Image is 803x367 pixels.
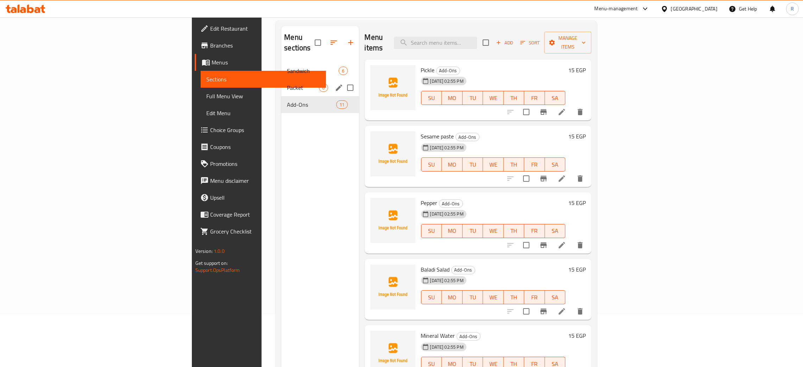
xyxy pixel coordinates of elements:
[365,32,386,53] h2: Menu items
[195,54,326,71] a: Menus
[342,34,359,51] button: Add section
[201,88,326,105] a: Full Menu View
[572,104,589,120] button: delete
[493,37,516,48] span: Add item
[572,237,589,254] button: delete
[595,5,638,13] div: Menu-management
[548,226,563,236] span: SA
[524,157,545,172] button: FR
[463,91,483,105] button: TU
[519,238,534,253] span: Select to update
[463,224,483,238] button: TU
[195,172,326,189] a: Menu disclaimer
[336,100,347,109] div: items
[201,105,326,122] a: Edit Menu
[507,226,522,236] span: TH
[310,35,325,50] span: Select all sections
[210,41,320,50] span: Branches
[519,171,534,186] span: Select to update
[427,144,466,151] span: [DATE] 02:55 PM
[504,157,525,172] button: TH
[504,290,525,304] button: TH
[791,5,794,13] span: R
[439,199,463,208] div: Add-Ons
[195,20,326,37] a: Edit Restaurant
[212,58,320,67] span: Menus
[486,292,501,303] span: WE
[424,226,439,236] span: SU
[195,37,326,54] a: Branches
[421,224,442,238] button: SU
[507,160,522,170] span: TH
[442,157,463,172] button: MO
[195,138,326,155] a: Coupons
[421,65,435,75] span: Pickle
[486,160,501,170] span: WE
[527,160,542,170] span: FR
[568,65,586,75] h6: 15 EGP
[281,79,359,96] div: Packet6edit
[550,34,586,51] span: Manage items
[568,265,586,274] h6: 15 EGP
[421,91,442,105] button: SU
[535,303,552,320] button: Branch-specific-item
[463,157,483,172] button: TU
[436,67,460,75] div: Add-Ons
[527,292,542,303] span: FR
[486,93,501,103] span: WE
[558,307,566,316] a: Edit menu item
[457,332,481,341] div: Add-Ons
[483,290,504,304] button: WE
[465,292,481,303] span: TU
[519,304,534,319] span: Select to update
[427,344,466,350] span: [DATE] 02:55 PM
[524,91,545,105] button: FR
[548,93,563,103] span: SA
[671,5,717,13] div: [GEOGRAPHIC_DATA]
[427,211,466,217] span: [DATE] 02:55 PM
[548,160,563,170] span: SA
[334,82,344,93] button: edit
[421,330,455,341] span: Mineral Water
[206,109,320,117] span: Edit Menu
[195,259,228,268] span: Get support on:
[516,37,544,48] span: Sort items
[281,60,359,116] nav: Menu sections
[339,67,347,75] div: items
[424,93,439,103] span: SU
[463,290,483,304] button: TU
[195,247,213,256] span: Version:
[445,226,460,236] span: MO
[287,83,319,92] span: Packet
[465,160,481,170] span: TU
[287,67,339,75] div: Sandwich
[337,101,347,108] span: 11
[442,224,463,238] button: MO
[421,264,450,275] span: Baladi Salad
[524,290,545,304] button: FR
[206,75,320,83] span: Sections
[483,157,504,172] button: WE
[370,65,415,110] img: Pickle
[339,68,347,74] span: 6
[195,122,326,138] a: Choice Groups
[281,96,359,113] div: Add-Ons11
[504,224,525,238] button: TH
[544,32,591,54] button: Manage items
[535,170,552,187] button: Branch-specific-item
[281,62,359,79] div: Sandwich6
[210,24,320,33] span: Edit Restaurant
[195,155,326,172] a: Promotions
[568,198,586,208] h6: 15 EGP
[442,91,463,105] button: MO
[478,35,493,50] span: Select section
[527,93,542,103] span: FR
[195,223,326,240] a: Grocery Checklist
[439,200,463,208] span: Add-Ons
[195,206,326,223] a: Coverage Report
[572,170,589,187] button: delete
[370,265,415,310] img: Baladi Salad
[201,71,326,88] a: Sections
[370,198,415,243] img: Pepper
